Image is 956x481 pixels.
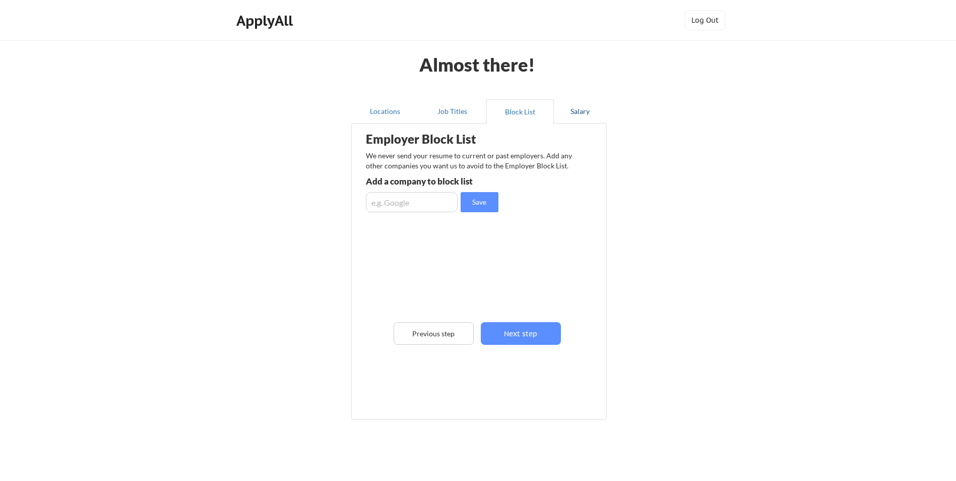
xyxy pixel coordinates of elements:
button: Salary [554,99,607,124]
button: Save [461,192,498,212]
button: Previous step [394,322,474,345]
button: Next step [481,322,561,345]
button: Log Out [685,10,725,30]
button: Job Titles [419,99,486,124]
div: We never send your resume to current or past employers. Add any other companies you want us to av... [366,151,578,170]
div: ApplyAll [236,12,296,29]
div: Add a company to block list [366,177,514,186]
div: Almost there! [407,55,548,74]
button: Locations [351,99,419,124]
button: Block List [486,99,554,124]
input: e.g. Google [366,192,458,212]
div: Employer Block List [366,133,524,145]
